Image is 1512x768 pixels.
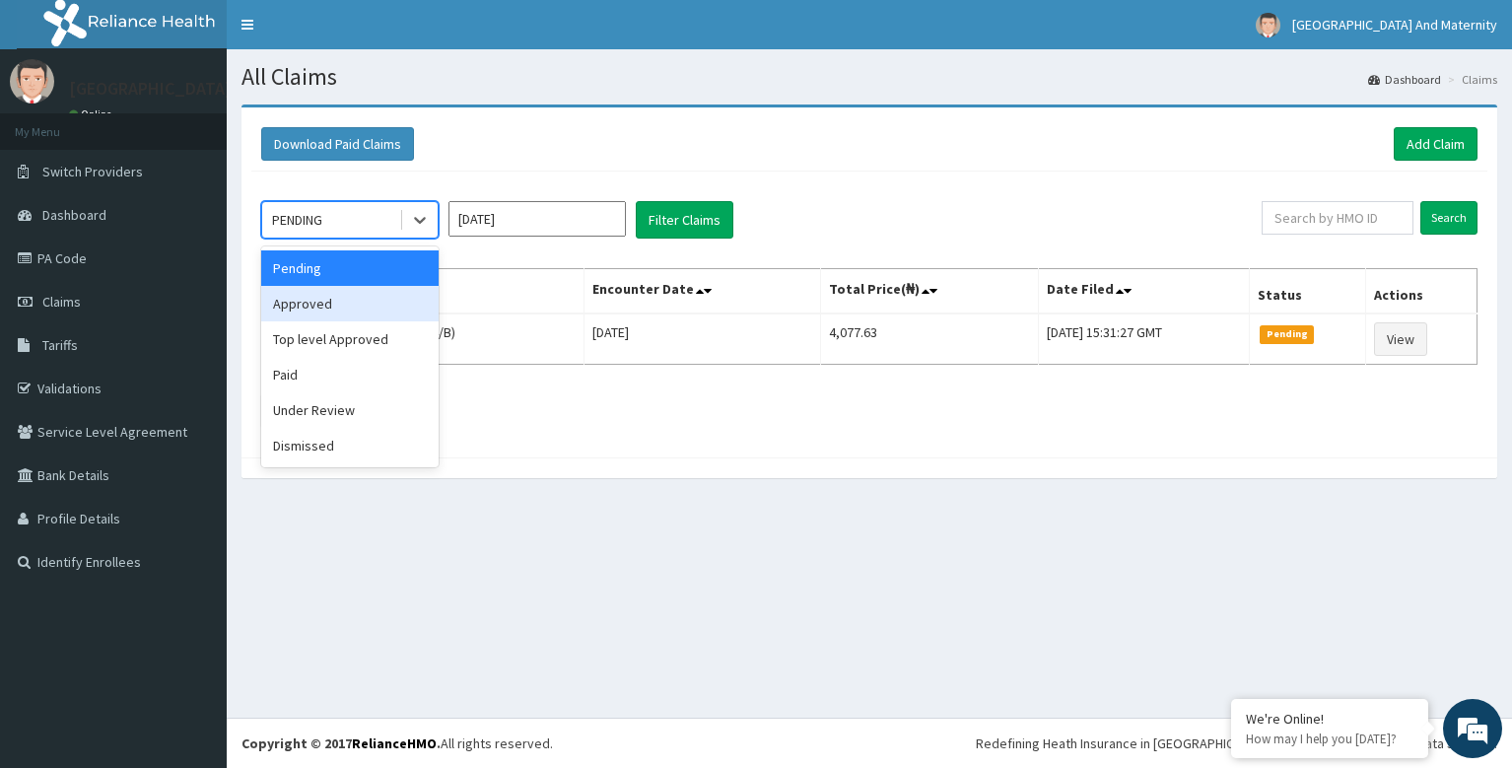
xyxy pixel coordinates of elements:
span: [GEOGRAPHIC_DATA] And Maternity [1292,16,1497,34]
div: Paid [261,357,439,392]
span: Pending [1260,325,1314,343]
th: Status [1250,269,1365,314]
div: Top level Approved [261,321,439,357]
a: RelianceHMO [352,734,437,752]
div: Dismissed [261,428,439,463]
th: Encounter Date [584,269,820,314]
td: [DATE] [584,314,820,365]
img: User Image [10,59,54,104]
div: We're Online! [1246,710,1413,728]
span: Tariffs [42,336,78,354]
span: Dashboard [42,206,106,224]
span: Claims [42,293,81,311]
span: Switch Providers [42,163,143,180]
input: Search by HMO ID [1262,201,1414,235]
a: View [1374,322,1427,356]
p: [GEOGRAPHIC_DATA] And Maternity [69,80,344,98]
a: Online [69,107,116,121]
a: Dashboard [1368,71,1441,88]
div: Redefining Heath Insurance in [GEOGRAPHIC_DATA] using Telemedicine and Data Science! [976,733,1497,753]
li: Claims [1443,71,1497,88]
strong: Copyright © 2017 . [241,734,441,752]
input: Search [1420,201,1478,235]
a: Add Claim [1394,127,1478,161]
input: Select Month and Year [448,201,626,237]
th: Total Price(₦) [820,269,1039,314]
h1: All Claims [241,64,1497,90]
button: Download Paid Claims [261,127,414,161]
p: How may I help you today? [1246,731,1413,747]
button: Filter Claims [636,201,733,239]
div: Approved [261,286,439,321]
div: Under Review [261,392,439,428]
img: User Image [1256,13,1280,37]
div: Chat with us now [103,110,331,136]
div: Minimize live chat window [323,10,371,57]
textarea: Type your message and hit 'Enter' [10,538,376,607]
th: Date Filed [1039,269,1250,314]
span: We're online! [114,248,272,448]
div: Pending [261,250,439,286]
footer: All rights reserved. [227,718,1512,768]
div: PENDING [272,210,322,230]
td: [DATE] 15:31:27 GMT [1039,314,1250,365]
td: 4,077.63 [820,314,1039,365]
th: Actions [1365,269,1477,314]
img: d_794563401_company_1708531726252_794563401 [36,99,80,148]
